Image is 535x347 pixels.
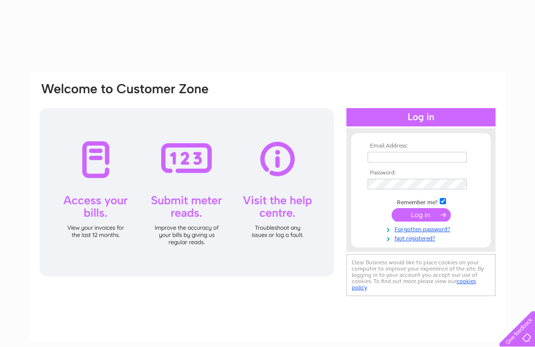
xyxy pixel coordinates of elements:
a: Forgotten password? [368,224,477,233]
input: Submit [392,208,451,222]
a: Not registered? [368,233,477,242]
a: cookies policy [352,278,476,291]
div: Clear Business would like to place cookies on your computer to improve your experience of the sit... [346,254,496,296]
td: Remember me? [365,197,477,206]
th: Email Address: [365,143,477,149]
th: Password: [365,170,477,176]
